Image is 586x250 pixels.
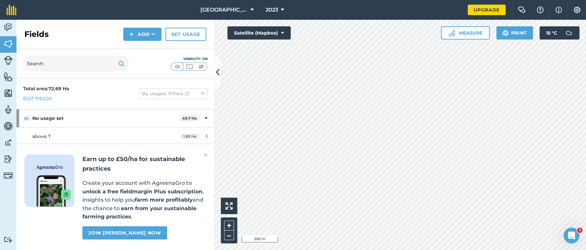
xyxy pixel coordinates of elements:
button: By usages, Filters (1) [139,88,208,99]
span: 2023 [265,6,278,14]
button: Measure [441,26,490,40]
div: No usage set49.7 Ha [16,109,214,127]
strong: Total area : 72.69 Ha [23,86,69,92]
img: svg+xml;base64,PD94bWwgdmVyc2lvbj0iMS4wIiBlbmNvZGluZz0idXRmLTgiPz4KPCEtLSBHZW5lcmF0b3I6IEFkb2JlIE... [4,138,13,148]
img: Screenshot of the Gro app [37,175,71,207]
img: svg+xml;base64,PHN2ZyB4bWxucz0iaHR0cDovL3d3dy53My5vcmcvMjAwMC9zdmciIHdpZHRoPSIxOSIgaGVpZ2h0PSIyNC... [502,29,509,37]
span: above T [32,133,51,139]
img: svg+xml;base64,PD94bWwgdmVyc2lvbj0iMS4wIiBlbmNvZGluZz0idXRmLTgiPz4KPCEtLSBHZW5lcmF0b3I6IEFkb2JlIE... [4,56,13,65]
strong: No usage set [32,109,179,127]
button: Satellite (Mapbox) [227,26,291,40]
img: svg+xml;base64,PHN2ZyB4bWxucz0iaHR0cDovL3d3dy53My5vcmcvMjAwMC9zdmciIHdpZHRoPSIxOCIgaGVpZ2h0PSIyNC... [23,114,29,122]
img: svg+xml;base64,PHN2ZyB4bWxucz0iaHR0cDovL3d3dy53My5vcmcvMjAwMC9zdmciIHdpZHRoPSI1NiIgaGVpZ2h0PSI2MC... [4,72,13,82]
div: Visibility: On [171,56,208,62]
img: svg+xml;base64,PD94bWwgdmVyc2lvbj0iMS4wIiBlbmNvZGluZz0idXRmLTgiPz4KPCEtLSBHZW5lcmF0b3I6IEFkb2JlIE... [4,105,13,115]
h2: Earn up to £50/ha for sustainable practices [82,154,206,174]
input: Search [23,56,129,71]
img: Four arrows, one pointing top left, one top right, one bottom right and the last bottom left [225,202,233,209]
img: svg+xml;base64,PHN2ZyB4bWxucz0iaHR0cDovL3d3dy53My5vcmcvMjAwMC9zdmciIHdpZHRoPSIyMiIgaGVpZ2h0PSIzMC... [204,151,208,159]
img: svg+xml;base64,PHN2ZyB4bWxucz0iaHR0cDovL3d3dy53My5vcmcvMjAwMC9zdmciIHdpZHRoPSIxNCIgaGVpZ2h0PSIyNC... [129,30,134,38]
img: svg+xml;base64,PD94bWwgdmVyc2lvbj0iMS4wIiBlbmNvZGluZz0idXRmLTgiPz4KPCEtLSBHZW5lcmF0b3I6IEFkb2JlIE... [4,236,13,243]
img: fieldmargin Logo [7,5,16,15]
button: Print [496,26,533,40]
p: Create your account with AgreenaGro to , insights to help you and the chance to . [82,179,206,221]
img: Ruler icon [448,30,455,36]
strong: unlock a free fieldmargin Plus subscription [82,188,202,195]
img: Two speech bubbles overlapping with the left bubble in the forefront [518,7,526,13]
strong: earn from your sustainable farming practices [82,205,196,220]
span: 1.89 Ha [180,133,199,139]
img: svg+xml;base64,PD94bWwgdmVyc2lvbj0iMS4wIiBlbmNvZGluZz0idXRmLTgiPz4KPCEtLSBHZW5lcmF0b3I6IEFkb2JlIE... [4,22,13,32]
span: 15 ° C [546,26,557,40]
span: [GEOGRAPHIC_DATA] [200,6,248,14]
a: Upgrade [468,5,506,15]
img: svg+xml;base64,PHN2ZyB4bWxucz0iaHR0cDovL3d3dy53My5vcmcvMjAwMC9zdmciIHdpZHRoPSIxNyIgaGVpZ2h0PSIxNy... [555,6,562,14]
button: + [224,221,234,231]
strong: farm more profitably [135,197,193,203]
a: Set usage [165,28,206,41]
img: svg+xml;base64,PD94bWwgdmVyc2lvbj0iMS4wIiBlbmNvZGluZz0idXRmLTgiPz4KPCEtLSBHZW5lcmF0b3I6IEFkb2JlIE... [4,121,13,131]
iframe: Intercom live chat [564,228,579,243]
a: above T1.89 Ha [16,127,214,145]
a: Join [PERSON_NAME] now [82,226,167,239]
img: svg+xml;base64,PHN2ZyB4bWxucz0iaHR0cDovL3d3dy53My5vcmcvMjAwMC9zdmciIHdpZHRoPSI1MCIgaGVpZ2h0PSI0MC... [185,63,193,70]
img: svg+xml;base64,PHN2ZyB4bWxucz0iaHR0cDovL3d3dy53My5vcmcvMjAwMC9zdmciIHdpZHRoPSI1MCIgaGVpZ2h0PSI0MC... [197,63,205,70]
button: – [224,231,234,240]
img: svg+xml;base64,PHN2ZyB4bWxucz0iaHR0cDovL3d3dy53My5vcmcvMjAwMC9zdmciIHdpZHRoPSI1NiIgaGVpZ2h0PSI2MC... [4,39,13,49]
img: svg+xml;base64,PD94bWwgdmVyc2lvbj0iMS4wIiBlbmNvZGluZz0idXRmLTgiPz4KPCEtLSBHZW5lcmF0b3I6IEFkb2JlIE... [4,171,13,180]
img: svg+xml;base64,PD94bWwgdmVyc2lvbj0iMS4wIiBlbmNvZGluZz0idXRmLTgiPz4KPCEtLSBHZW5lcmF0b3I6IEFkb2JlIE... [562,26,575,40]
img: svg+xml;base64,PHN2ZyB4bWxucz0iaHR0cDovL3d3dy53My5vcmcvMjAwMC9zdmciIHdpZHRoPSI1NiIgaGVpZ2h0PSI2MC... [4,88,13,98]
a: Edit fields [23,95,52,102]
img: svg+xml;base64,PHN2ZyB4bWxucz0iaHR0cDovL3d3dy53My5vcmcvMjAwMC9zdmciIHdpZHRoPSI1MCIgaGVpZ2h0PSI0MC... [173,63,182,70]
img: A question mark icon [536,7,544,13]
button: Add [123,28,161,41]
button: 15 °C [540,26,579,40]
img: svg+xml;base64,PD94bWwgdmVyc2lvbj0iMS4wIiBlbmNvZGluZz0idXRmLTgiPz4KPCEtLSBHZW5lcmF0b3I6IEFkb2JlIE... [4,154,13,164]
img: svg+xml;base64,PHN2ZyB4bWxucz0iaHR0cDovL3d3dy53My5vcmcvMjAwMC9zdmciIHdpZHRoPSIxOSIgaGVpZ2h0PSIyNC... [118,60,125,68]
strong: 49.7 Ha [182,116,197,121]
img: A cog icon [573,7,581,13]
span: 2 [577,228,582,233]
h2: Fields [24,29,49,40]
